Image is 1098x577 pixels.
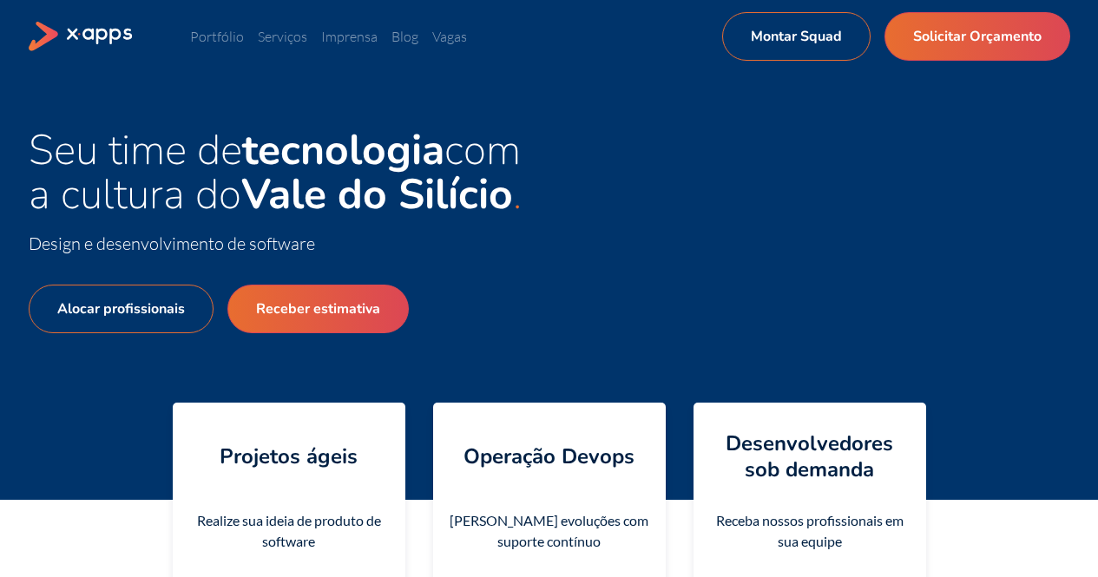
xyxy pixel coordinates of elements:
[447,510,652,552] div: [PERSON_NAME] evoluções com suporte contínuo
[258,28,307,45] a: Serviços
[29,121,521,223] span: Seu time de com a cultura do
[391,28,418,45] a: Blog
[707,430,912,482] h4: Desenvolvedores sob demanda
[190,28,244,45] a: Portfólio
[29,285,214,333] a: Alocar profissionais
[227,285,409,333] a: Receber estimativa
[432,28,467,45] a: Vagas
[220,443,358,469] h4: Projetos ágeis
[241,166,513,223] strong: Vale do Silício
[464,443,634,469] h4: Operação Devops
[187,510,391,552] div: Realize sua ideia de produto de software
[884,12,1070,61] a: Solicitar Orçamento
[29,233,315,254] span: Design e desenvolvimento de software
[722,12,871,61] a: Montar Squad
[321,28,378,45] a: Imprensa
[242,121,444,179] strong: tecnologia
[707,510,912,552] div: Receba nossos profissionais em sua equipe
